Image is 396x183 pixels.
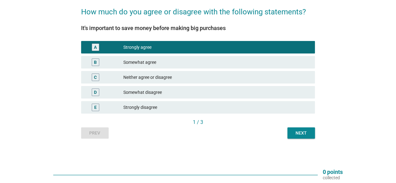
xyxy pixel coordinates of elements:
[123,74,310,81] div: Neither agree or disagree
[94,104,97,111] div: E
[94,59,97,66] div: B
[123,43,310,51] div: Strongly agree
[123,58,310,66] div: Somewhat agree
[323,175,343,180] p: collected
[292,130,310,136] div: Next
[81,24,315,32] div: It's important to save money before making big purchases
[81,119,315,126] div: 1 / 3
[123,89,310,96] div: Somewhat disagree
[94,44,97,51] div: A
[323,169,343,175] p: 0 points
[123,104,310,111] div: Strongly disagree
[287,127,315,139] button: Next
[94,89,97,96] div: D
[94,74,97,81] div: C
